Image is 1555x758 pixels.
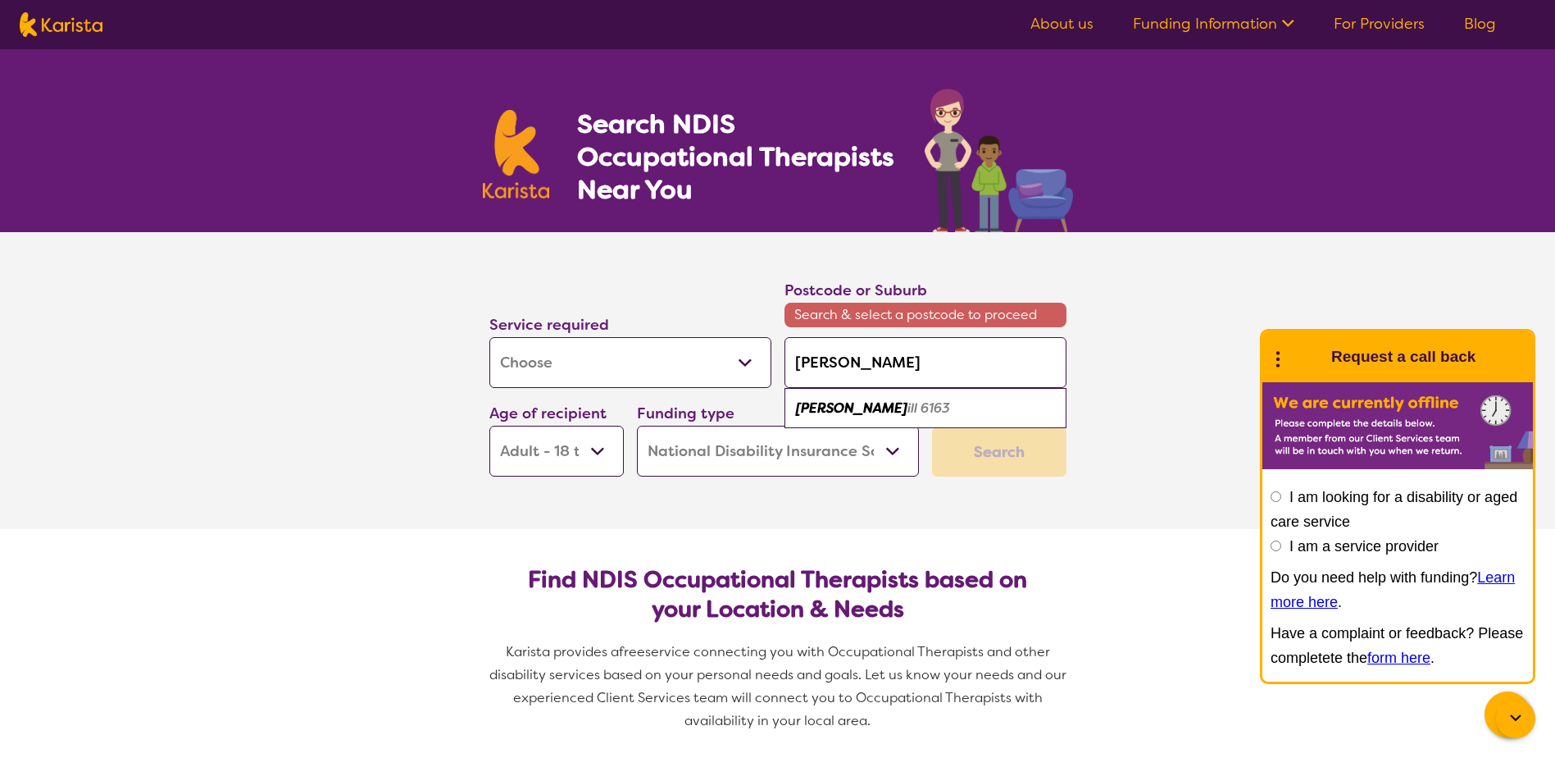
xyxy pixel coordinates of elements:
label: Service required [489,315,609,335]
h1: Search NDIS Occupational Therapists Near You [577,107,896,206]
img: Karista logo [20,12,102,37]
h1: Request a call back [1331,345,1475,369]
label: I am looking for a disability or aged care service [1271,489,1517,530]
p: Have a complaint or feedback? Please completete the . [1271,621,1525,670]
label: Funding type [637,404,734,423]
a: For Providers [1334,14,1425,34]
h2: Find NDIS Occupational Therapists based on your Location & Needs [502,565,1053,624]
img: occupational-therapy [925,89,1073,232]
em: [PERSON_NAME] [796,400,907,417]
button: Channel Menu [1485,692,1530,737]
a: form here [1367,650,1430,666]
div: Hamilton Hill 6163 [793,393,1058,424]
a: About us [1030,14,1094,34]
span: Karista provides a [506,643,619,660]
span: free [619,643,645,660]
a: Funding Information [1133,14,1294,34]
input: Type [784,337,1066,388]
img: Karista offline chat form to request call back [1262,382,1533,469]
em: ill 6163 [907,400,950,417]
label: Postcode or Suburb [784,281,927,300]
label: Age of recipient [489,404,607,423]
p: Do you need help with funding? . [1271,565,1525,614]
a: Blog [1464,14,1496,34]
img: Karista logo [483,110,550,199]
img: Karista [1289,340,1321,373]
label: I am a service provider [1289,538,1439,555]
span: Search & select a postcode to proceed [784,303,1066,327]
span: service connecting you with Occupational Therapists and other disability services based on your p... [489,643,1070,729]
